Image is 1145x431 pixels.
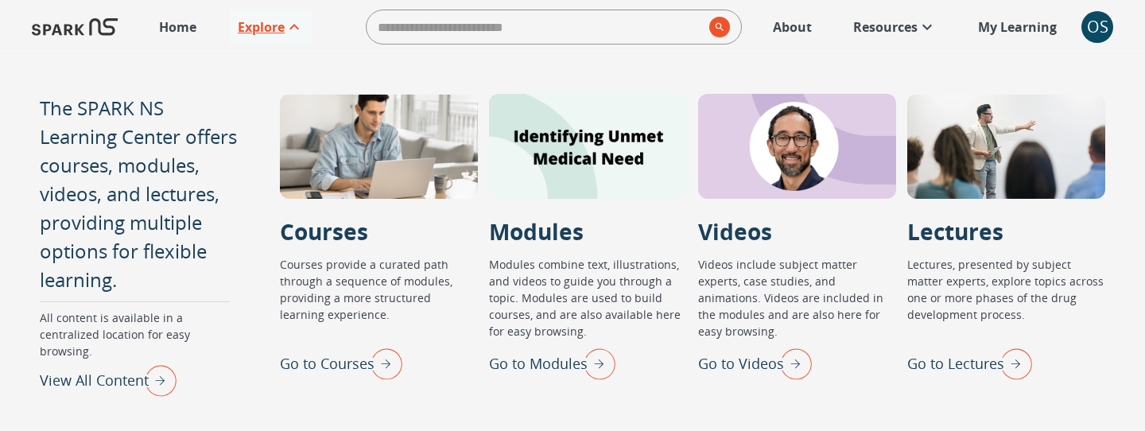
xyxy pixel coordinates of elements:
[489,256,687,343] p: Modules combine text, illustrations, and videos to guide you through a topic. Modules are used to...
[489,215,584,248] p: Modules
[280,256,478,343] p: Courses provide a curated path through a sequence of modules, providing a more structured learnin...
[40,359,177,401] div: View All Content
[1081,11,1113,43] div: OS
[765,10,820,45] a: About
[970,10,1065,45] a: My Learning
[698,353,784,375] p: Go to Videos
[40,94,240,294] p: The SPARK NS Learning Center offers courses, modules, videos, and lectures, providing multiple op...
[1081,11,1113,43] button: account of current user
[489,353,588,375] p: Go to Modules
[159,17,196,37] p: Home
[907,94,1105,199] div: Lectures
[280,215,368,248] p: Courses
[151,10,204,45] a: Home
[40,370,149,391] p: View All Content
[280,343,402,384] div: Go to Courses
[489,343,615,384] div: Go to Modules
[280,353,375,375] p: Go to Courses
[853,17,918,37] p: Resources
[40,309,240,359] p: All content is available in a centralized location for easy browsing.
[363,343,402,384] img: right arrow
[280,94,478,199] div: Courses
[230,10,312,45] a: Explore
[489,94,687,199] div: Modules
[238,17,285,37] p: Explore
[698,215,772,248] p: Videos
[137,359,177,401] img: right arrow
[845,10,945,45] a: Resources
[907,343,1032,384] div: Go to Lectures
[907,353,1004,375] p: Go to Lectures
[698,343,812,384] div: Go to Videos
[32,8,118,46] img: Logo of SPARK at Stanford
[907,256,1105,343] p: Lectures, presented by subject matter experts, explore topics across one or more phases of the dr...
[576,343,615,384] img: right arrow
[772,343,812,384] img: right arrow
[992,343,1032,384] img: right arrow
[773,17,812,37] p: About
[698,94,896,199] div: Videos
[698,256,896,343] p: Videos include subject matter experts, case studies, and animations. Videos are included in the m...
[907,215,1003,248] p: Lectures
[703,10,730,44] button: search
[978,17,1057,37] p: My Learning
